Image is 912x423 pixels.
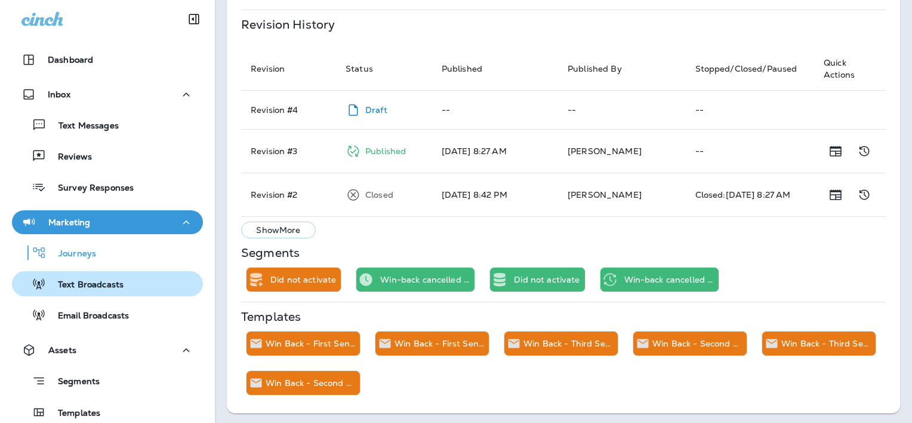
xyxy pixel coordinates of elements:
div: Win Back - Third Send B [523,332,618,355]
div: Win Back - Third Send A [781,332,876,355]
p: Draft [365,105,387,115]
p: Dashboard [48,55,93,65]
p: Reviews [46,152,92,163]
p: Templates [46,408,100,419]
p: Survey Responses [46,183,134,194]
td: [DATE] 8:42 PM [432,173,558,217]
button: Show Change Log [852,183,876,207]
button: Inbox [12,82,203,106]
td: Closed: [DATE] 8:27 AM [686,173,814,217]
th: Status [336,47,432,91]
p: Segments [241,248,300,258]
div: Static Segment Trigger [490,268,509,292]
button: Show Release Notes [824,183,848,207]
p: Journeys [47,249,96,260]
p: Win Back - Third Send A [781,339,871,348]
p: Email Broadcasts [46,311,129,322]
button: ShowMore [241,222,316,238]
p: Win-back cancelled before [DATE] [380,275,470,284]
button: Assets [12,338,203,362]
button: Email Broadcasts [12,302,203,327]
td: Revision # 2 [241,173,336,217]
div: Win-back cancelled exactly 6 months ago [624,268,719,292]
div: Win Back - First Send A [395,332,489,355]
div: Send Email [247,371,266,395]
button: Dashboard [12,48,203,72]
th: Published [432,47,558,91]
p: Win Back - Second Send B [652,339,742,348]
p: Did not activate [270,275,336,284]
button: Segments [12,368,203,394]
th: Published By [558,47,686,91]
p: Inbox [48,90,70,99]
th: Revision [241,47,336,91]
button: Text Broadcasts [12,271,203,296]
p: Did not activate [514,275,580,284]
td: Revision # 4 [241,91,336,130]
div: Win-back cancelled before 6 months ago [380,268,475,292]
p: Show More [256,225,300,235]
p: Closed [365,190,393,200]
p: Text Broadcasts [46,280,124,291]
button: Show Change Log [852,139,876,163]
div: Win Back - First Send B [266,332,360,355]
p: Win Back - First Send B [266,339,355,348]
td: [PERSON_NAME] [558,173,686,217]
p: Published [365,146,406,156]
p: Templates [241,312,301,321]
p: -- [442,105,549,115]
div: Win Back - Second Send A [266,371,360,395]
td: Revision # 3 [241,130,336,173]
p: Text Messages [47,121,119,132]
button: Journeys [12,240,203,265]
div: Send Email [247,332,266,355]
button: Text Messages [12,112,203,137]
p: Win Back - First Send A [395,339,484,348]
p: -- [695,146,805,156]
p: Segments [46,376,100,388]
div: Win Back - Second Send B [652,332,747,355]
div: Recurring Time Trigger [600,268,620,292]
div: Send Email [633,332,652,355]
div: Send Email [375,332,395,355]
button: Reviews [12,143,203,168]
p: -- [695,105,805,115]
th: Stopped/Closed/Paused [686,47,814,91]
p: Win Back - Third Send B [523,339,613,348]
p: -- [568,105,676,115]
p: Win-back cancelled exactly [DATE] [624,275,714,284]
p: Revision History [241,20,335,29]
div: Send Email [762,332,781,355]
button: Show Release Notes [824,139,848,163]
button: Collapse Sidebar [177,7,211,31]
p: Marketing [48,217,90,227]
p: Win Back - Second Send A [266,378,355,388]
div: Add to Static Segment [247,268,266,292]
button: Marketing [12,210,203,234]
p: Assets [48,345,76,355]
th: Quick Actions [814,47,886,91]
button: Survey Responses [12,174,203,200]
td: [PERSON_NAME] [558,130,686,173]
div: Send Email [504,332,523,355]
td: [DATE] 8:27 AM [432,130,558,173]
div: Time Trigger [356,268,375,292]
